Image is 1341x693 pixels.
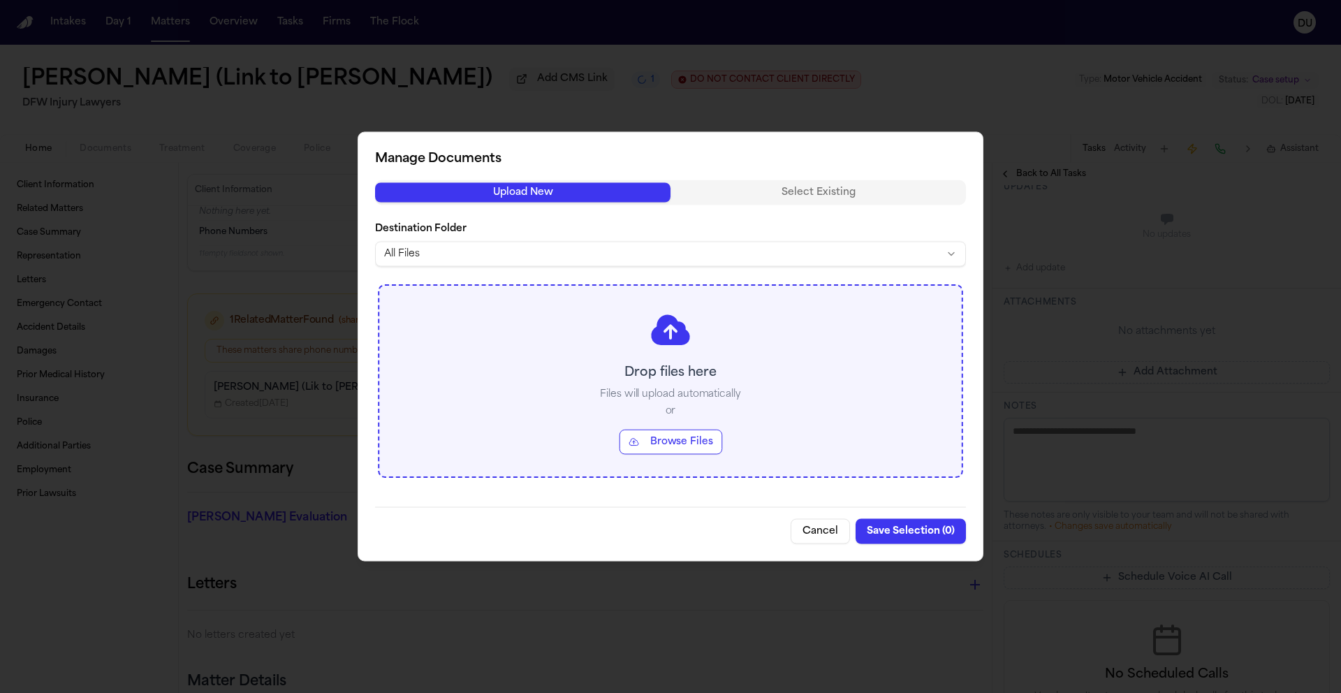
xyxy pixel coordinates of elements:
label: Destination Folder [375,222,966,236]
p: Drop files here [624,363,717,383]
button: Cancel [791,519,850,544]
h2: Manage Documents [375,149,966,169]
button: Upload New [375,183,670,203]
button: Select Existing [670,183,966,203]
p: or [666,404,676,418]
p: Files will upload automatically [600,388,741,402]
button: Save Selection (0) [856,519,966,544]
button: Browse Files [619,430,722,455]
